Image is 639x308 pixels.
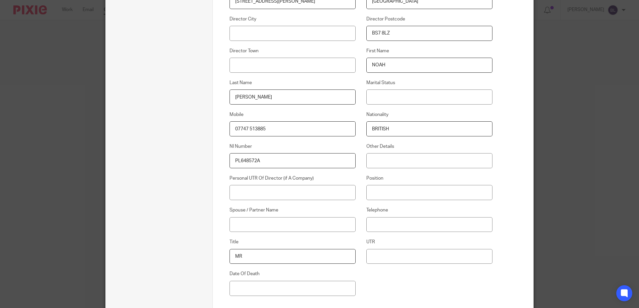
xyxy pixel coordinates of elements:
[366,239,493,245] label: UTR
[366,207,493,213] label: Telephone
[366,143,493,150] label: Other Details
[366,175,493,182] label: Position
[230,175,356,182] label: Personal UTR Of Director (if A Company)
[366,48,493,54] label: First Name
[230,48,356,54] label: Director Town
[230,207,356,213] label: Spouse / Partner Name
[230,143,356,150] label: NI Number
[366,111,493,118] label: Nationality
[366,16,493,22] label: Director Postcode
[230,79,356,86] label: Last Name
[366,79,493,86] label: Marital Status
[230,270,356,277] label: Date Of Death
[230,111,356,118] label: Mobile
[230,239,356,245] label: Title
[230,16,356,22] label: Director City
